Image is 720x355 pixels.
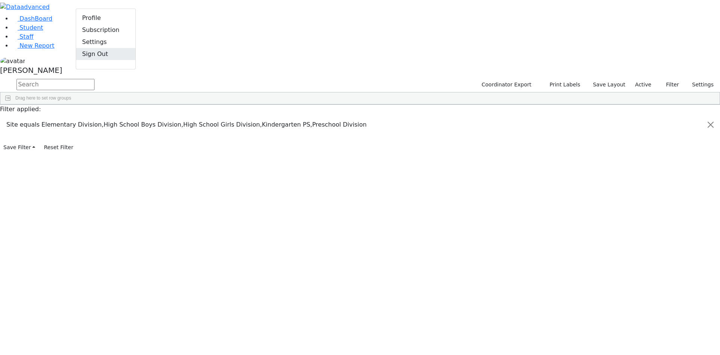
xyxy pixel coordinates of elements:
a: New Report [12,42,54,49]
button: Save Layout [589,79,628,91]
button: Print Labels [541,79,583,91]
span: Staff [19,33,33,40]
span: DashBoard [19,15,52,22]
button: Reset Filter [40,142,76,153]
a: Sign Out [76,48,135,60]
a: Settings [76,36,135,48]
button: Filter [656,79,682,91]
button: Close [702,114,720,135]
span: Drag here to set row groups [15,95,71,101]
span: Student [19,24,43,31]
button: Coordinator Export [477,79,535,91]
a: DashBoard [12,15,52,22]
label: Active [632,79,655,91]
input: Search [16,79,94,90]
a: Subscription [76,24,135,36]
a: Staff [12,33,33,40]
span: New Report [19,42,54,49]
button: Settings [682,79,717,91]
a: Profile [76,12,135,24]
a: Student [12,24,43,31]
